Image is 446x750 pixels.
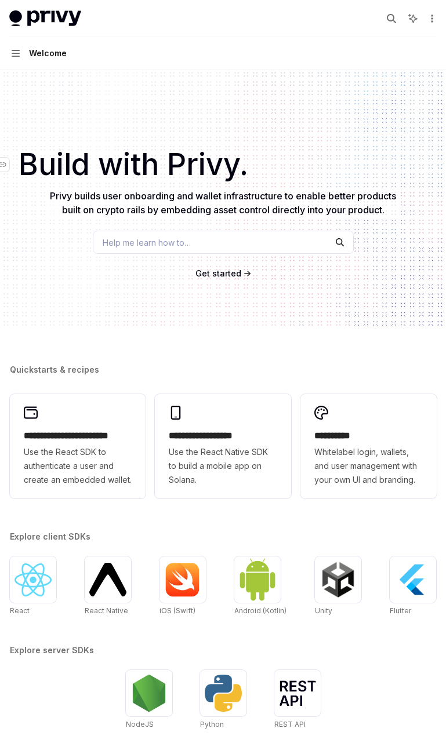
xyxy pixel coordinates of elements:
[85,556,131,617] a: React NativeReact Native
[390,556,436,617] a: FlutterFlutter
[29,46,67,60] div: Welcome
[10,556,56,617] a: ReactReact
[89,563,126,596] img: React Native
[315,556,361,617] a: UnityUnity
[394,561,432,598] img: Flutter
[126,720,154,729] span: NodeJS
[300,394,437,498] a: **** *****Whitelabel login, wallets, and user management with your own UI and branding.
[200,670,246,730] a: PythonPython
[320,561,357,598] img: Unity
[24,445,132,487] span: Use the React SDK to authenticate a user and create an embedded wallet.
[164,562,201,597] img: iOS (Swift)
[205,675,242,712] img: Python
[159,606,195,615] span: iOS (Swift)
[234,606,287,615] span: Android (Kotlin)
[19,154,248,175] span: Build with Privy.
[279,680,316,706] img: REST API
[155,394,291,498] a: **** **** **** ***Use the React Native SDK to build a mobile app on Solana.
[126,670,172,730] a: NodeJSNodeJS
[14,563,52,596] img: React
[10,606,30,615] span: React
[315,606,332,615] span: Unity
[274,720,306,729] span: REST API
[10,645,94,656] span: Explore server SDKs
[10,364,99,376] span: Quickstarts & recipes
[390,606,411,615] span: Flutter
[195,268,241,278] span: Get started
[159,556,206,617] a: iOS (Swift)iOS (Swift)
[195,268,241,279] a: Get started
[169,445,277,487] span: Use the React Native SDK to build a mobile app on Solana.
[103,236,191,249] span: Help me learn how to…
[200,720,224,729] span: Python
[50,190,396,216] span: Privy builds user onboarding and wallet infrastructure to enable better products built on crypto ...
[274,670,321,730] a: REST APIREST API
[425,10,437,27] button: More actions
[239,558,276,601] img: Android (Kotlin)
[130,675,168,712] img: NodeJS
[10,531,90,543] span: Explore client SDKs
[314,445,423,487] span: Whitelabel login, wallets, and user management with your own UI and branding.
[234,556,287,617] a: Android (Kotlin)Android (Kotlin)
[85,606,128,615] span: React Native
[9,10,81,27] img: light logo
